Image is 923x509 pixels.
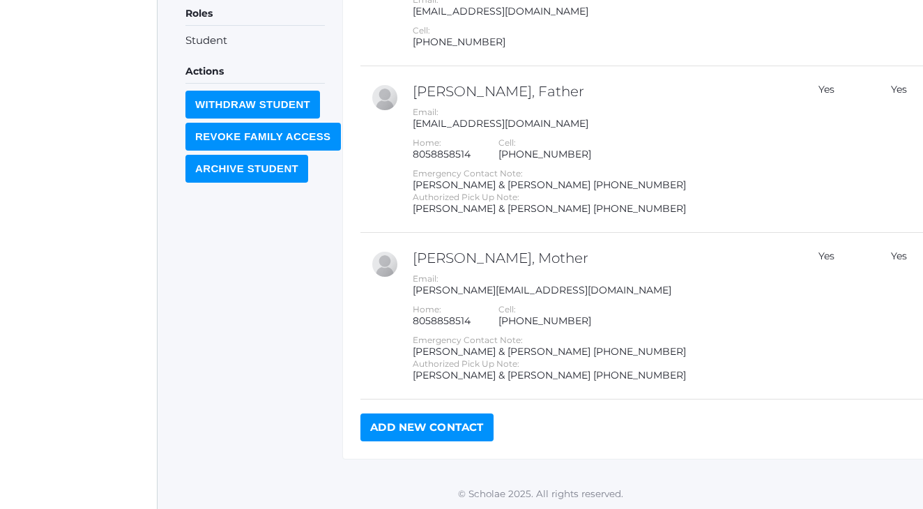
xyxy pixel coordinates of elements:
input: Archive Student [185,155,308,183]
li: Student [185,33,325,49]
div: [PERSON_NAME] & [PERSON_NAME] [PHONE_NUMBER] [413,179,782,191]
input: Revoke Family Access [185,123,341,151]
label: Authorized Pick Up Note: [413,192,519,202]
div: [EMAIL_ADDRESS][DOMAIN_NAME] [413,6,782,17]
a: Add New Contact [360,413,494,441]
div: [EMAIL_ADDRESS][DOMAIN_NAME] [413,118,782,130]
h5: Actions [185,60,325,84]
input: Withdraw Student [185,91,320,119]
label: Email: [413,273,438,284]
label: Cell: [498,137,516,148]
div: Allison Arnold [371,250,399,278]
div: [PERSON_NAME] & [PERSON_NAME] [PHONE_NUMBER] [413,346,782,358]
label: Cell: [498,304,516,314]
div: 8058858514 [413,315,471,327]
div: [PERSON_NAME] & [PERSON_NAME] [PHONE_NUMBER] [413,370,782,381]
div: [PHONE_NUMBER] [413,36,505,48]
label: Email: [413,107,438,117]
h2: [PERSON_NAME], Mother [413,250,782,266]
div: Matthew Arnold [371,84,399,112]
label: Emergency Contact Note: [413,335,523,345]
div: [PERSON_NAME] & [PERSON_NAME] [PHONE_NUMBER] [413,203,782,215]
div: [PERSON_NAME][EMAIL_ADDRESS][DOMAIN_NAME] [413,284,782,296]
p: © Scholae 2025. All rights reserved. [158,487,923,501]
div: [PHONE_NUMBER] [498,149,591,160]
h5: Roles [185,2,325,26]
div: [PHONE_NUMBER] [498,315,591,327]
label: Emergency Contact Note: [413,168,523,178]
div: 8058858514 [413,149,471,160]
td: Yes [786,66,860,233]
label: Cell: [413,25,430,36]
h2: [PERSON_NAME], Father [413,84,782,99]
label: Home: [413,137,441,148]
td: Yes [786,233,860,400]
label: Authorized Pick Up Note: [413,358,519,369]
label: Home: [413,304,441,314]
